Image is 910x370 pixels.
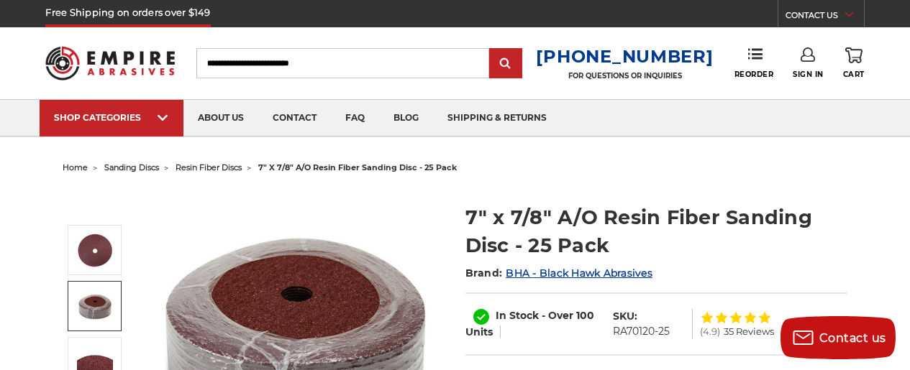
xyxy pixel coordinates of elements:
[843,47,865,79] a: Cart
[506,267,652,279] a: BHA - Black Hawk Abrasives
[536,46,713,67] a: [PHONE_NUMBER]
[786,7,864,27] a: CONTACT US
[77,288,113,324] img: 7" x 7/8" A/O Resin Fiber Sanding Disc - 25 Pack
[45,38,174,88] img: Empire Abrasives
[491,50,520,78] input: Submit
[819,331,886,345] span: Contact us
[77,232,113,268] img: 7 inch aluminum oxide resin fiber disc
[734,70,774,79] span: Reorder
[379,100,433,137] a: blog
[613,324,670,339] dd: RA70120-25
[465,325,493,338] span: Units
[724,327,774,336] span: 35 Reviews
[734,47,774,78] a: Reorder
[536,71,713,80] p: FOR QUESTIONS OR INQUIRIES
[104,162,159,172] a: sanding discs
[465,203,847,259] h1: 7" x 7/8" A/O Resin Fiber Sanding Disc - 25 Pack
[613,309,637,324] dt: SKU:
[176,162,242,172] a: resin fiber discs
[465,267,503,279] span: Brand:
[496,309,539,322] span: In Stock
[183,100,258,137] a: about us
[63,162,88,172] a: home
[433,100,561,137] a: shipping & returns
[843,70,865,79] span: Cart
[700,327,720,336] span: (4.9)
[781,316,896,359] button: Contact us
[793,70,824,79] span: Sign In
[542,309,573,322] span: - Over
[331,100,379,137] a: faq
[258,100,331,137] a: contact
[54,112,169,123] div: SHOP CATEGORIES
[258,162,457,172] span: 7" x 7/8" a/o resin fiber sanding disc - 25 pack
[576,309,594,322] span: 100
